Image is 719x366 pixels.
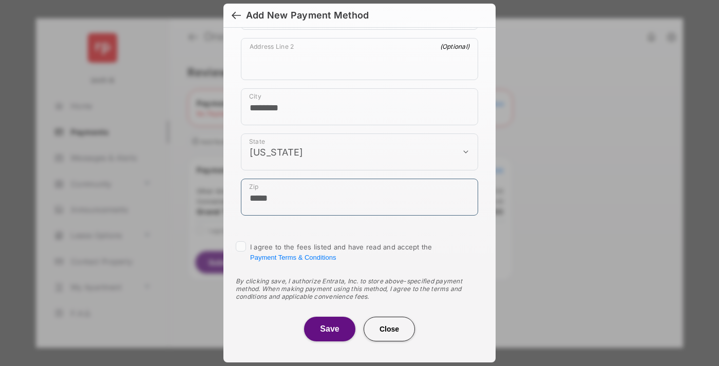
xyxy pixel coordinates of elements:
div: By clicking save, I authorize Entrata, Inc. to store above-specified payment method. When making ... [236,277,483,300]
div: payment_method_screening[postal_addresses][addressLine2] [241,38,478,80]
div: payment_method_screening[postal_addresses][locality] [241,88,478,125]
button: Close [364,317,415,341]
div: Add New Payment Method [246,10,369,21]
button: Save [304,317,355,341]
div: payment_method_screening[postal_addresses][postalCode] [241,179,478,216]
div: payment_method_screening[postal_addresses][administrativeArea] [241,133,478,170]
span: I agree to the fees listed and have read and accept the [250,243,432,261]
button: I agree to the fees listed and have read and accept the [250,254,336,261]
